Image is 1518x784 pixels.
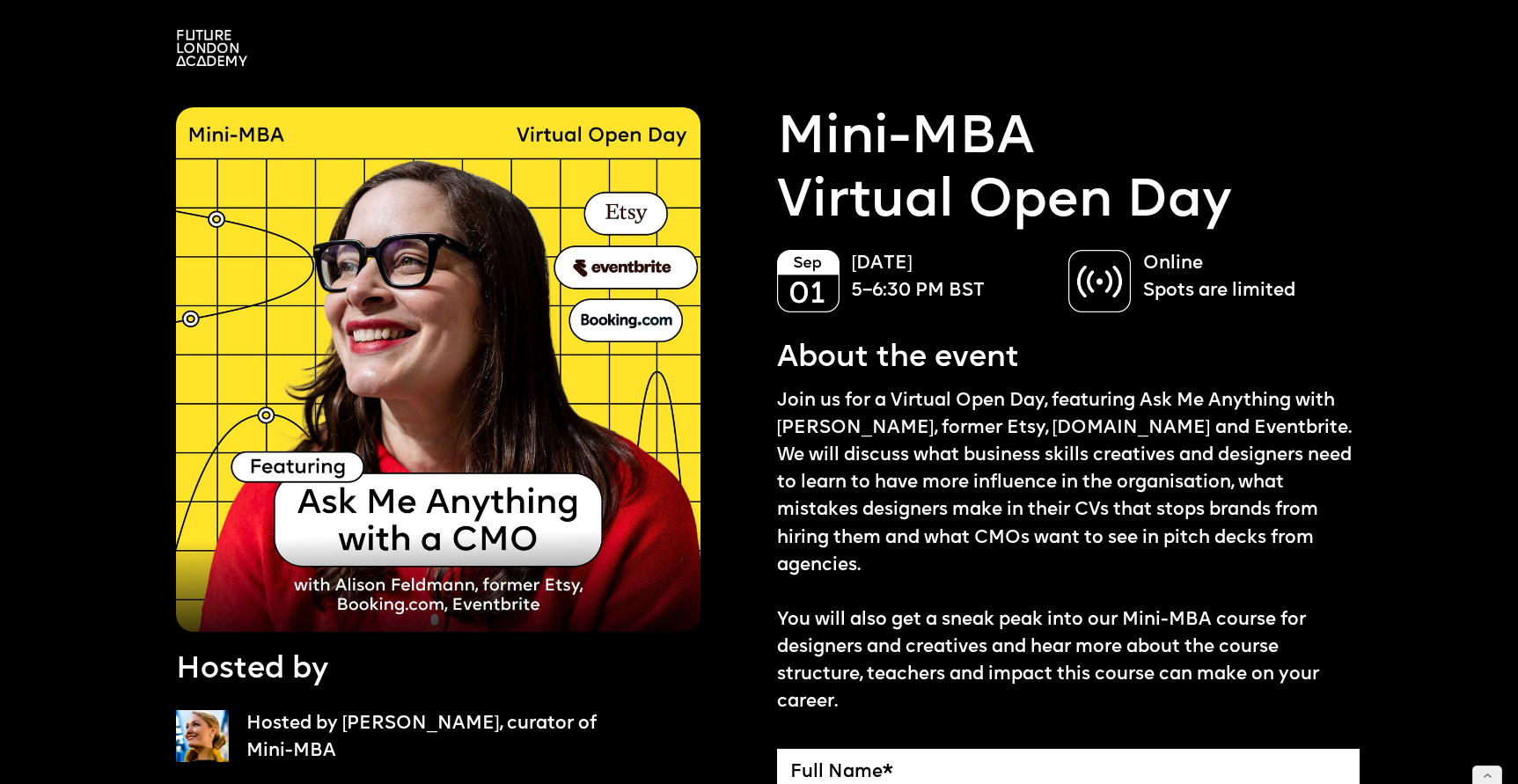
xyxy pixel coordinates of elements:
p: Join us for a Virtual Open Day, featuring Ask Me Anything with [PERSON_NAME], former Etsy, [DOMAI... [777,387,1360,715]
p: Online Spots are limited [1143,250,1342,304]
p: Hosted by [PERSON_NAME], curator of Mini-MBA [246,710,605,765]
p: Hosted by [176,649,328,692]
a: Mini-MBAVirtual Open Day [777,107,1232,235]
img: A logo saying in 3 lines: Future London Academy [176,30,247,66]
label: Full Name [790,762,1347,784]
p: [DATE] 5–6:30 PM BST [851,250,1050,304]
p: About the event [777,338,1019,380]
